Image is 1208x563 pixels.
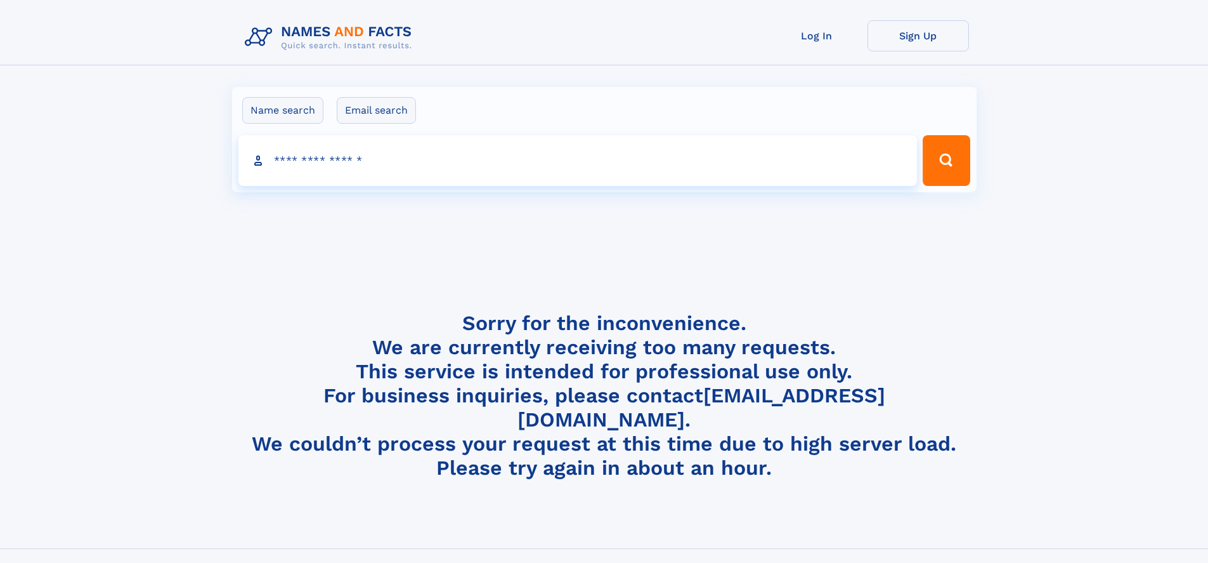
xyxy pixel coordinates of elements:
[238,135,918,186] input: search input
[242,97,323,124] label: Name search
[240,20,422,55] img: Logo Names and Facts
[337,97,416,124] label: Email search
[240,311,969,480] h4: Sorry for the inconvenience. We are currently receiving too many requests. This service is intend...
[517,383,885,432] a: [EMAIL_ADDRESS][DOMAIN_NAME]
[766,20,867,51] a: Log In
[867,20,969,51] a: Sign Up
[923,135,970,186] button: Search Button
